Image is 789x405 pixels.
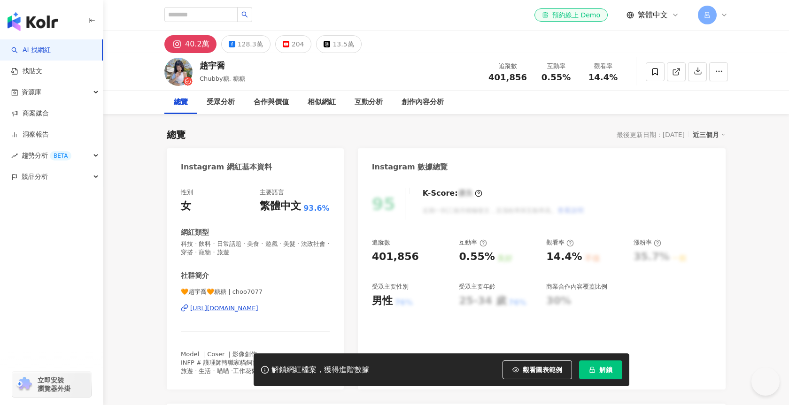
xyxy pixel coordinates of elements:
[459,250,495,264] div: 0.55%
[538,61,574,71] div: 互動率
[22,145,71,166] span: 趨勢分析
[542,10,600,20] div: 預約線上 Demo
[372,294,393,308] div: 男性
[308,97,336,108] div: 相似網紅
[181,188,193,197] div: 性別
[704,10,711,20] span: 呂
[174,97,188,108] div: 總覽
[523,366,562,374] span: 觀看圖表範例
[333,38,354,51] div: 13.5萬
[241,11,248,18] span: search
[402,97,444,108] div: 創作內容分析
[459,238,487,247] div: 互動率
[181,228,209,237] div: 網紅類型
[181,240,330,257] span: 科技 · 飲料 · 日常話題 · 美食 · 遊戲 · 美髮 · 法政社會 · 穿搭 · 寵物 · 旅遊
[372,238,390,247] div: 追蹤數
[207,97,235,108] div: 受眾分析
[271,365,369,375] div: 解鎖網紅檔案，獲得進階數據
[11,130,49,139] a: 洞察報告
[181,351,264,374] span: Model ｜Coser ｜影像創作 INFP # 護理師轉職家貓飼育員 旅遊 · 生活 · 喵喵 ·工作花絮
[164,35,217,53] button: 40.2萬
[275,35,312,53] button: 204
[190,304,258,313] div: [URL][DOMAIN_NAME]
[589,367,596,373] span: lock
[181,271,209,281] div: 社群簡介
[15,377,33,392] img: chrome extension
[638,10,668,20] span: 繁體中文
[11,153,18,159] span: rise
[12,372,91,397] a: chrome extension立即安裝 瀏覽器外掛
[372,162,448,172] div: Instagram 數據總覽
[11,109,49,118] a: 商案媒合
[355,97,383,108] div: 互動分析
[200,60,245,71] div: 趙宇喬
[423,188,482,199] div: K-Score :
[292,38,304,51] div: 204
[579,360,622,379] button: 解鎖
[38,376,70,393] span: 立即安裝 瀏覽器外掛
[303,203,330,214] span: 93.6%
[22,166,48,187] span: 競品分析
[221,35,271,53] button: 128.3萬
[459,283,495,291] div: 受眾主要年齡
[488,72,527,82] span: 401,856
[260,188,284,197] div: 主要語言
[546,238,574,247] div: 觀看率
[181,162,272,172] div: Instagram 網紅基本資料
[181,199,191,214] div: 女
[599,366,612,374] span: 解鎖
[488,61,527,71] div: 追蹤數
[254,97,289,108] div: 合作與價值
[181,288,330,296] span: 🧡趙宇喬🧡糖糖 | choo7077
[8,12,58,31] img: logo
[634,238,661,247] div: 漲粉率
[503,360,572,379] button: 觀看圖表範例
[238,38,263,51] div: 128.3萬
[316,35,361,53] button: 13.5萬
[585,61,621,71] div: 觀看率
[534,8,608,22] a: 預約線上 Demo
[50,151,71,160] div: BETA
[200,75,245,82] span: Chubby糖, 糖糖
[11,67,42,76] a: 找貼文
[185,38,209,51] div: 40.2萬
[588,73,618,82] span: 14.4%
[167,128,186,141] div: 總覽
[181,304,330,313] a: [URL][DOMAIN_NAME]
[260,199,301,214] div: 繁體中文
[11,46,51,55] a: searchAI 找網紅
[693,129,726,141] div: 近三個月
[22,82,41,103] span: 資源庫
[546,283,607,291] div: 商業合作內容覆蓋比例
[541,73,571,82] span: 0.55%
[617,131,685,138] div: 最後更新日期：[DATE]
[372,283,409,291] div: 受眾主要性別
[546,250,582,264] div: 14.4%
[372,250,419,264] div: 401,856
[164,58,193,86] img: KOL Avatar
